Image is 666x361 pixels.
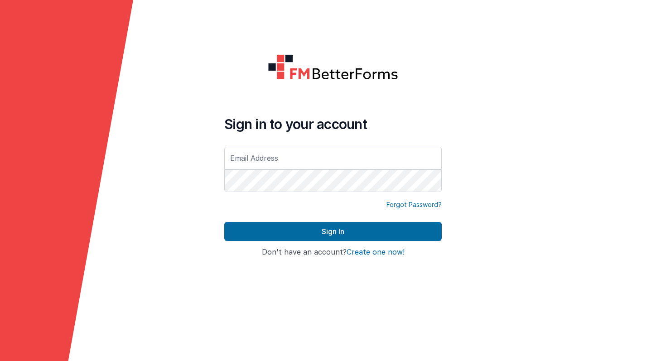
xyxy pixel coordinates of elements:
h4: Don't have an account? [224,248,442,256]
h4: Sign in to your account [224,116,442,132]
input: Email Address [224,147,442,169]
a: Forgot Password? [386,200,442,209]
button: Create one now! [347,248,405,256]
button: Sign In [224,222,442,241]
